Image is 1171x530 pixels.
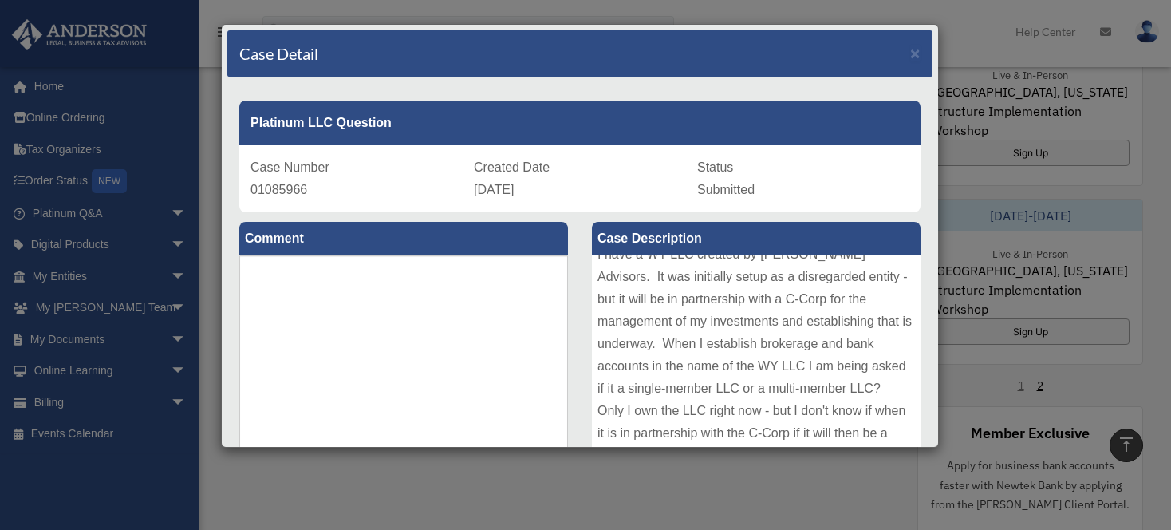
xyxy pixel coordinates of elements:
div: I have a WY LLC created by [PERSON_NAME] Advisors. It was initially setup as a disregarded entity... [592,255,921,495]
label: Comment [239,222,568,255]
span: Created Date [474,160,550,174]
span: × [910,44,921,62]
h4: Case Detail [239,42,318,65]
span: Case Number [250,160,329,174]
div: Platinum LLC Question [239,101,921,145]
span: Status [697,160,733,174]
button: Close [910,45,921,61]
span: [DATE] [474,183,514,196]
span: Submitted [697,183,755,196]
label: Case Description [592,222,921,255]
span: 01085966 [250,183,307,196]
